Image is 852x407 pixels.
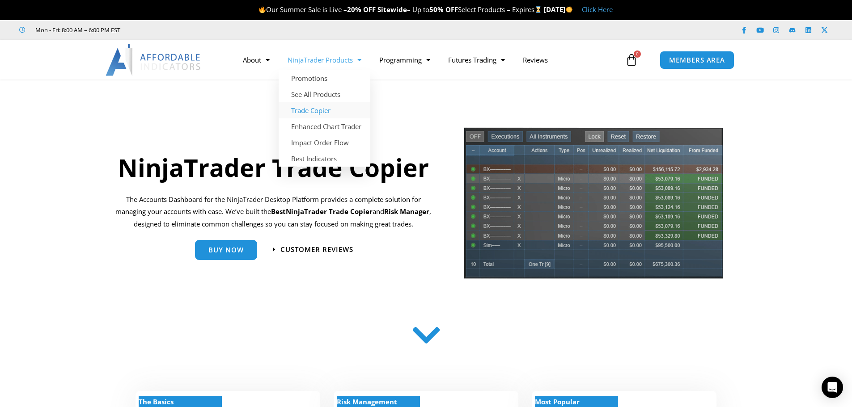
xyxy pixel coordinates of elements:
[377,5,407,14] strong: Sitewide
[279,50,370,70] a: NinjaTrader Products
[271,207,286,216] b: Best
[280,246,353,253] span: Customer Reviews
[660,51,734,69] a: MEMBERS AREA
[279,86,370,102] a: See All Products
[139,397,174,406] strong: The Basics
[370,50,439,70] a: Programming
[208,247,244,253] span: Buy Now
[195,240,257,260] a: Buy Now
[429,5,458,14] strong: 50% OFF
[279,134,370,151] a: Impact Order Flow
[544,5,573,14] strong: [DATE]
[279,118,370,134] a: Enhanced Chart Trader
[439,50,514,70] a: Futures Trading
[612,47,651,73] a: 0
[347,5,376,14] strong: 20% OFF
[535,6,542,13] img: ⌛
[279,70,370,86] a: Promotions
[384,207,429,216] strong: Risk Manager
[582,5,613,14] a: Click Here
[822,377,843,398] div: Open Intercom Messenger
[514,50,557,70] a: Reviews
[337,397,397,406] strong: Risk Management
[279,102,370,118] a: Trade Copier
[273,246,353,253] a: Customer Reviews
[669,57,725,63] span: MEMBERS AREA
[259,6,266,13] img: 🔥
[259,5,544,14] span: Our Summer Sale is Live – – Up to Select Products – Expires
[133,25,267,34] iframe: Customer reviews powered by Trustpilot
[279,70,370,167] ul: NinjaTrader Products
[566,6,572,13] img: 🌞
[111,193,436,231] p: The Accounts Dashboard for the NinjaTrader Desktop Platform provides a complete solution for mana...
[33,25,120,35] span: Mon - Fri: 8:00 AM – 6:00 PM EST
[234,50,623,70] nav: Menu
[535,397,580,406] strong: Most Popular
[634,50,641,58] span: 0
[106,44,202,76] img: LogoAI | Affordable Indicators – NinjaTrader
[463,126,724,286] img: tradecopier | Affordable Indicators – NinjaTrader
[234,50,279,70] a: About
[279,151,370,167] a: Best Indicators
[286,207,373,216] strong: NinjaTrader Trade Copier
[111,150,436,185] h1: NinjaTrader Trade Copier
